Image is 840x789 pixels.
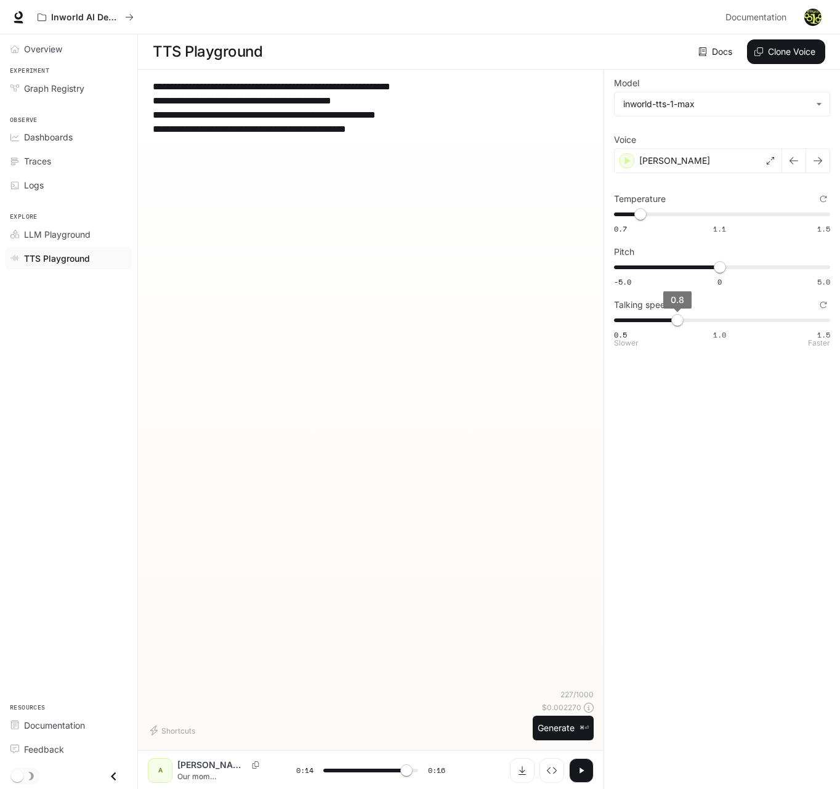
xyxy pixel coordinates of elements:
[817,192,830,206] button: Reset to default
[817,224,830,234] span: 1.5
[24,131,73,144] span: Dashboards
[615,92,830,116] div: inworld-tts-1-max
[614,136,636,144] p: Voice
[24,155,51,168] span: Traces
[717,277,722,287] span: 0
[510,758,535,783] button: Download audio
[24,42,62,55] span: Overview
[817,298,830,312] button: Reset to default
[24,743,64,756] span: Feedback
[747,39,825,64] button: Clone Voice
[533,716,594,741] button: Generate⌘⏎
[5,248,132,269] a: TTS Playground
[614,330,627,340] span: 0.5
[5,714,132,736] a: Documentation
[614,224,627,234] span: 0.7
[560,689,594,700] p: 227 / 1000
[808,339,830,347] p: Faster
[5,78,132,99] a: Graph Registry
[5,738,132,760] a: Feedback
[24,228,91,241] span: LLM Playground
[713,330,726,340] span: 1.0
[542,702,581,713] p: $ 0.002270
[614,301,671,309] p: Talking speed
[150,761,170,780] div: A
[5,38,132,60] a: Overview
[713,224,726,234] span: 1.1
[24,719,85,732] span: Documentation
[177,771,267,782] p: Our mom [PERSON_NAME] is the most caring and loving person in the world. She always supports us w...
[5,126,132,148] a: Dashboards
[177,759,247,771] p: [PERSON_NAME]
[11,769,23,782] span: Dark mode toggle
[148,721,200,740] button: Shortcuts
[24,252,90,265] span: TTS Playground
[247,761,264,769] button: Copy Voice ID
[614,195,666,203] p: Temperature
[804,9,822,26] img: User avatar
[539,758,564,783] button: Inspect
[614,339,639,347] p: Slower
[623,98,810,110] div: inworld-tts-1-max
[32,5,139,30] button: All workspaces
[696,39,737,64] a: Docs
[24,179,44,192] span: Logs
[296,764,313,777] span: 0:14
[614,248,634,256] p: Pitch
[671,294,684,305] span: 0.8
[721,5,796,30] a: Documentation
[5,174,132,196] a: Logs
[817,330,830,340] span: 1.5
[5,224,132,245] a: LLM Playground
[428,764,445,777] span: 0:16
[24,82,84,95] span: Graph Registry
[100,764,127,789] button: Close drawer
[639,155,710,167] p: [PERSON_NAME]
[614,277,631,287] span: -5.0
[153,39,262,64] h1: TTS Playground
[5,150,132,172] a: Traces
[51,12,120,23] p: Inworld AI Demos
[801,5,825,30] button: User avatar
[817,277,830,287] span: 5.0
[725,10,786,25] span: Documentation
[614,79,639,87] p: Model
[580,724,589,732] p: ⌘⏎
